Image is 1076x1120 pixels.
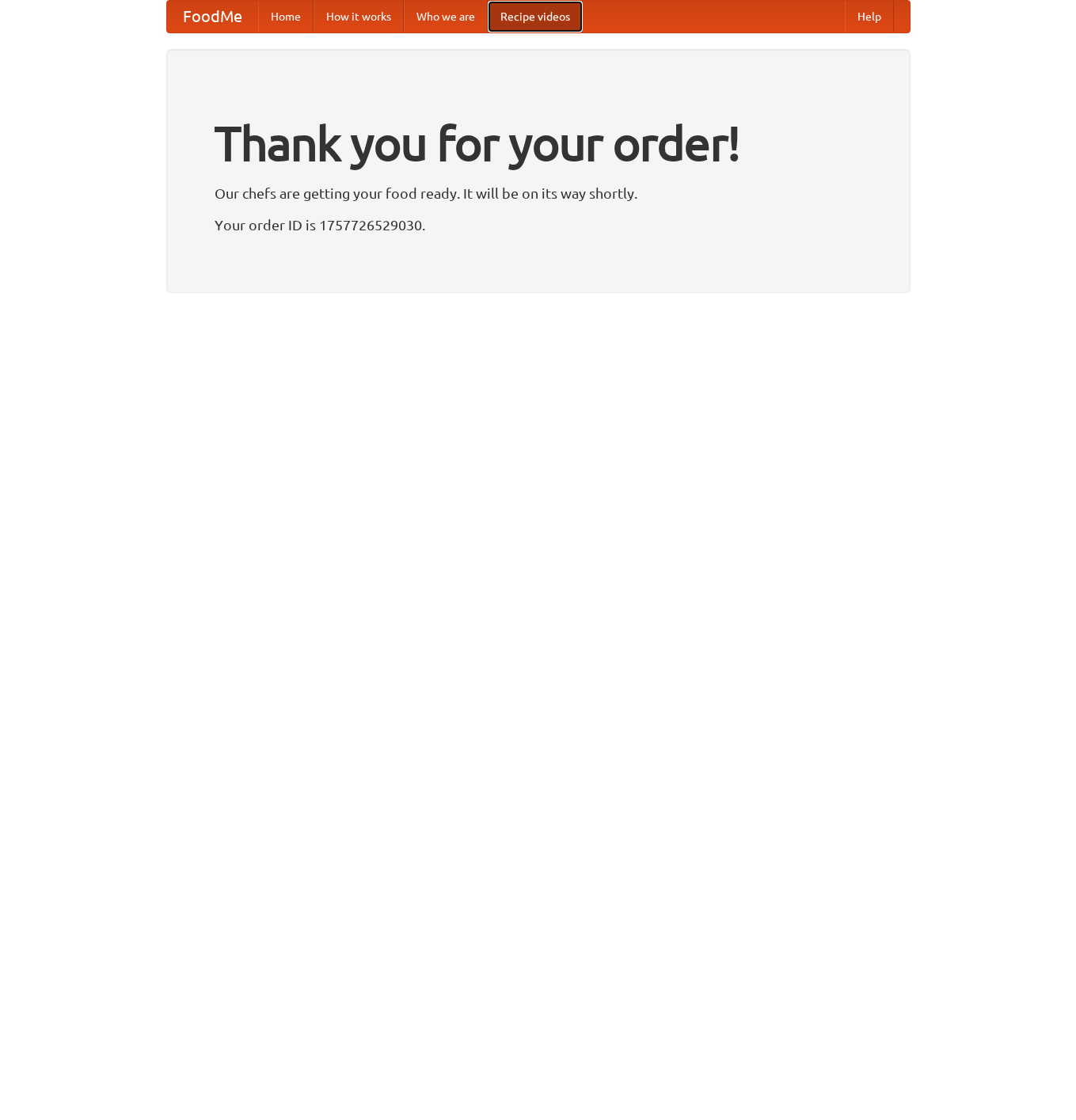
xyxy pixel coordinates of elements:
[215,105,862,181] h1: Thank you for your order!
[488,1,583,32] a: Recipe videos
[167,1,258,32] a: FoodMe
[215,181,862,205] p: Our chefs are getting your food ready. It will be on its way shortly.
[314,1,404,32] a: How it works
[404,1,488,32] a: Who we are
[215,213,862,237] p: Your order ID is 1757726529030.
[845,1,894,32] a: Help
[258,1,314,32] a: Home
